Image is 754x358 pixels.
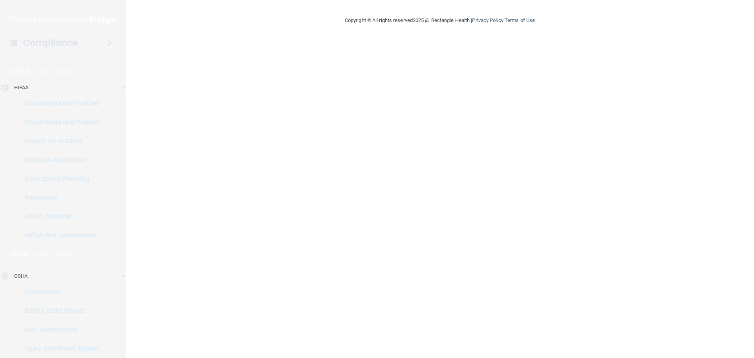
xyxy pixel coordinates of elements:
p: Documents [5,288,112,296]
p: OSHA [11,250,30,259]
p: Emergency Planning [5,175,112,183]
a: Privacy Policy [472,17,503,23]
img: PMB logo [9,12,116,28]
p: Learn More! [34,250,76,259]
p: OSHA [14,272,27,281]
p: Documents and Policies [5,99,112,107]
p: Documents and Policies [5,118,112,126]
p: Injury and Illness Report [5,345,112,352]
p: Learn More! [35,67,76,77]
div: Copyright © All rights reserved 2025 @ Rectangle Health | | [296,8,583,33]
h4: Compliance [23,37,78,48]
p: Report an Incident [5,137,112,145]
p: Safety Data Sheets [5,307,112,315]
p: HIPAA [14,83,29,92]
p: HIPAA Checklist [5,213,112,220]
p: Business Associates [5,156,112,164]
p: Resources [5,194,112,202]
p: HIPAA [11,67,31,77]
p: HIPAA Risk Assessment [5,231,112,239]
a: Terms of Use [505,17,535,23]
p: Self-Assessment [5,326,112,334]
